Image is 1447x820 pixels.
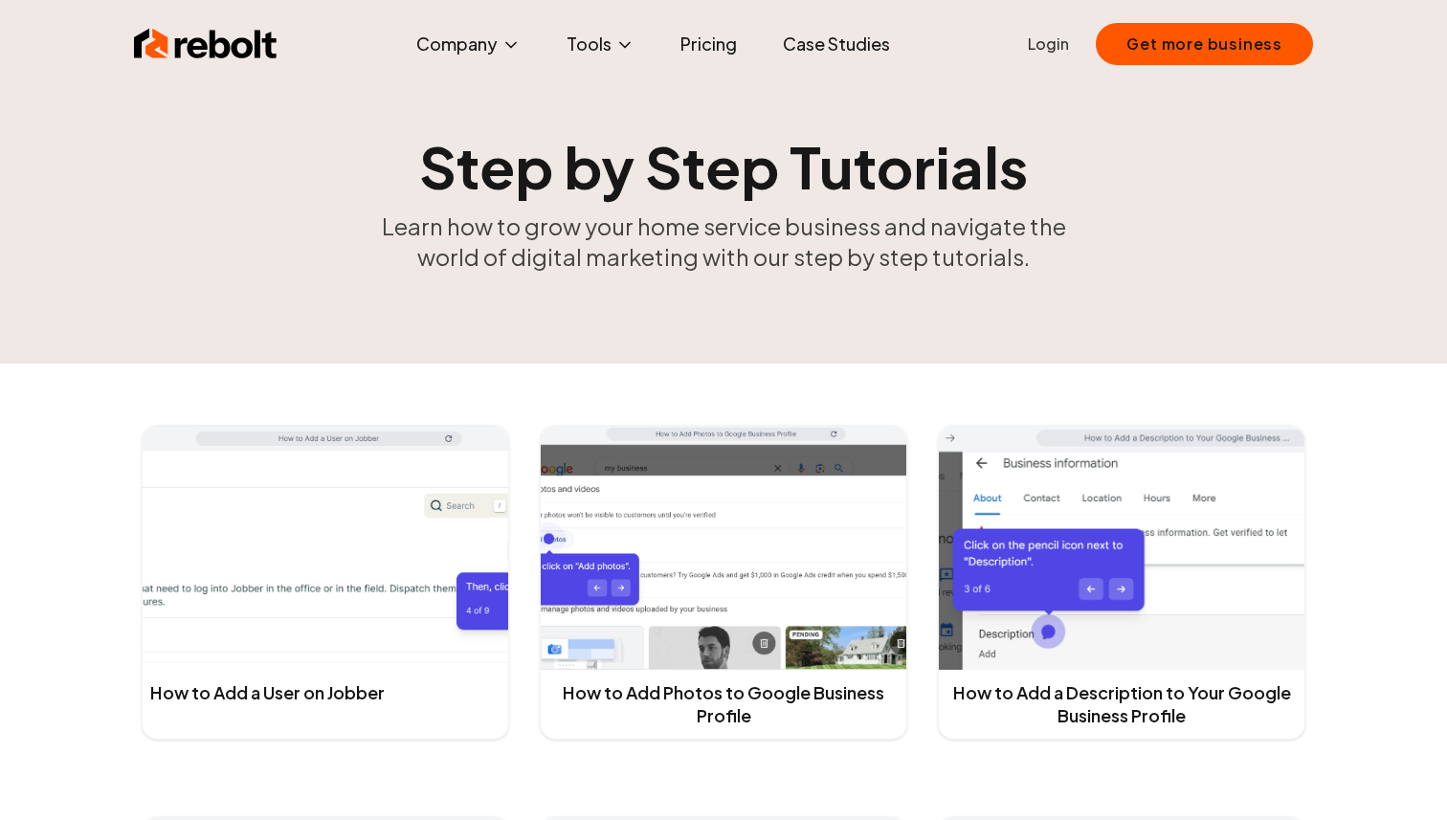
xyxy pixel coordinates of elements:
[356,211,1091,272] p: Learn how to grow your home service business and navigate the world of digital marketing with our...
[143,426,508,670] img: tutorial cover image
[946,681,1297,727] a: How to Add a Description to Your Google Business Profile
[150,681,385,704] a: How to Add a User on Jobber
[548,681,899,727] a: How to Add Photos to Google Business Profile
[768,25,905,63] a: Case Studies
[1382,755,1428,801] iframe: Intercom live chat
[134,25,278,63] img: Rebolt Logo
[541,426,906,670] img: tutorial cover image
[1096,23,1313,65] button: Get more business
[551,25,650,63] button: Tools
[1028,33,1069,55] a: Login
[401,25,536,63] button: Company
[939,426,1304,670] img: tutorial cover image
[356,138,1091,195] h1: Step by Step Tutorials
[665,25,752,63] a: Pricing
